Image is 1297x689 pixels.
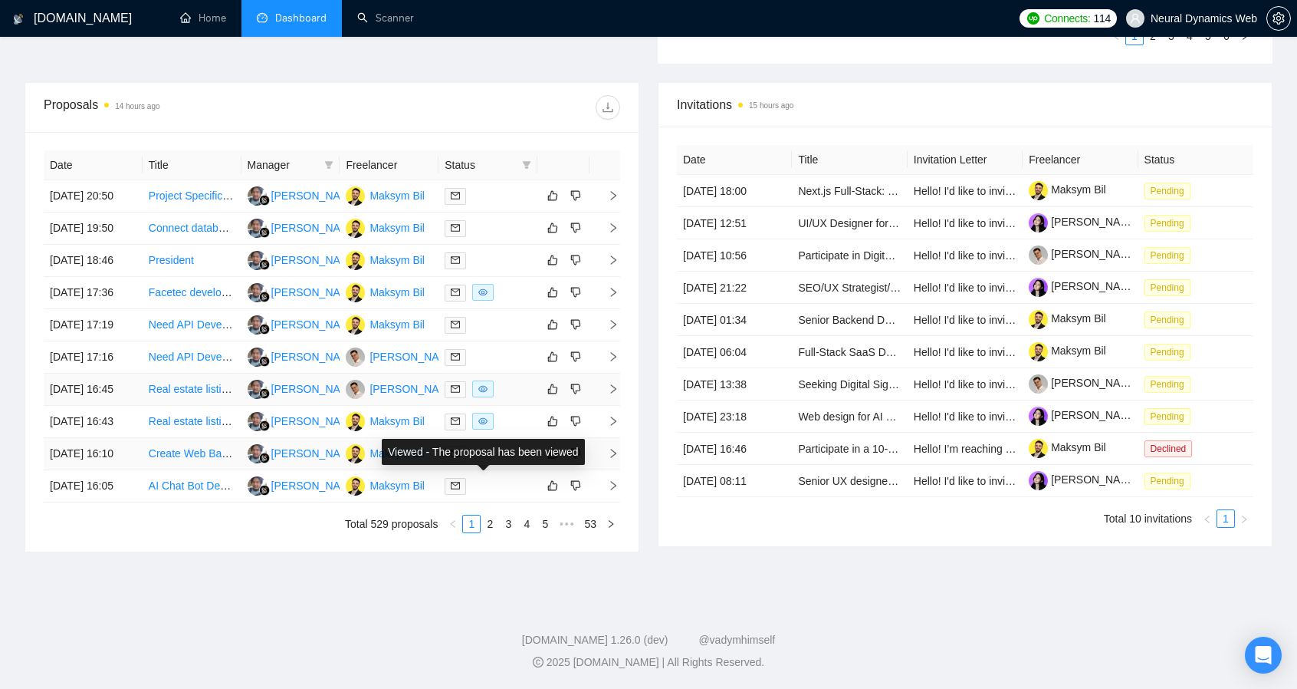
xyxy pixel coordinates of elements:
button: dislike [566,348,585,366]
td: [DATE] 17:19 [44,309,143,341]
div: Maksym Bil [369,187,425,204]
a: 2 [481,516,498,532]
td: Next.js Full-Stack: Contact Form + Booking (GTM), Attribution & A/ [792,175,907,207]
li: Next 5 Pages [554,515,579,533]
a: 4 [518,516,535,532]
span: right [596,287,619,298]
img: MB [346,186,365,206]
img: c19ECbZgOl08A6Ui5sQb-9FM_-v5GJQdUTenEpNnPKQgIbDlBrRvUrs7NG372aDIOc [1029,374,1048,394]
div: Maksym Bil [369,316,425,333]
th: Status [1138,145,1253,175]
li: 3 [499,515,517,533]
a: Next.js Full-Stack: Contact Form + Booking (GTM), Attribution & A/ [798,185,1114,197]
div: Maksym Bil [369,445,425,462]
img: gigradar-bm.png [259,485,270,496]
a: Pending [1144,474,1197,486]
div: [PERSON_NAME] [271,187,360,204]
a: Web design for AI application [798,410,937,423]
td: [DATE] 21:22 [677,272,792,304]
div: [PERSON_NAME] [271,348,360,365]
th: Date [44,150,143,180]
img: c1wrproCOH-ByKW70fP-dyR8k5-J0NLHasQJFCvSRfoHOic3UMG-pD6EuZQq3S0jyz [1029,471,1048,490]
a: Participate in a 10-15 Minute Survey on Workforce Insights [798,443,1078,455]
span: right [606,519,616,529]
button: dislike [566,283,585,302]
img: gigradar-bm.png [259,227,270,238]
a: AS[PERSON_NAME] [248,189,360,201]
span: dislike [570,222,581,234]
td: [DATE] 16:43 [44,406,143,438]
span: dislike [570,351,581,363]
a: Connect database with corresponding images [149,222,366,234]
td: [DATE] 13:38 [677,368,792,401]
span: right [1240,515,1249,524]
img: gigradar-bm.png [259,420,270,431]
img: gigradar-bm.png [259,324,270,335]
img: MK [346,380,365,399]
th: Title [143,150,241,180]
td: SEO/UX Strategist/Designer Needed for Multiple Services Company [792,272,907,304]
button: dislike [566,315,585,334]
span: like [547,190,558,202]
td: Create Web Based Software to manage property vacancies [143,438,241,470]
img: c1AlYDFYbuxMHegs0NCa8Xv8HliH1CzkfE6kDB-pnfyy_5Yrd6IxOiw9sHaUmVfAsS [1029,310,1048,329]
img: c1wrproCOH-ByKW70fP-dyR8k5-J0NLHasQJFCvSRfoHOic3UMG-pD6EuZQq3S0jyz [1029,213,1048,232]
a: Pending [1144,313,1197,325]
li: 1 [1217,509,1235,528]
div: Maksym Bil [369,219,425,236]
a: AS[PERSON_NAME] [248,414,360,427]
a: MBMaksym Bil [346,479,425,491]
td: Seeking Digital Signage Decision-Makers at Mid-to-Large Enterprises – Paid Survey [792,368,907,401]
a: Maksym Bil [1029,183,1106,196]
a: [PERSON_NAME] [1029,409,1139,421]
a: Project Specification: Call Routing & Ping-Post System Development (SignalWire) [149,190,537,202]
li: 4 [517,515,536,533]
div: [PERSON_NAME] [369,348,458,365]
td: Need API Developer to mimic Medicare.gov's medication builder [143,309,241,341]
a: MBMaksym Bil [346,221,425,233]
span: right [596,223,619,233]
img: c19ECbZgOl08A6Ui5sQb-9FM_-v5GJQdUTenEpNnPKQgIbDlBrRvUrs7NG372aDIOc [1029,246,1048,265]
img: AS [248,476,267,496]
a: Create Web Based Software to manage property vacancies [149,447,432,460]
span: dislike [570,318,581,331]
th: Title [792,145,907,175]
a: Declined [1144,442,1199,454]
a: @vadymhimself [698,634,775,646]
span: Dashboard [275,12,327,25]
span: eye [478,384,488,394]
li: 5 [536,515,554,533]
span: dashboard [257,12,268,23]
a: MK[PERSON_NAME] [346,350,458,362]
td: [DATE] 18:00 [677,175,792,207]
span: Pending [1144,312,1190,328]
img: gigradar-bm.png [259,356,270,367]
button: dislike [566,219,585,237]
span: right [596,480,619,491]
span: right [596,416,619,427]
span: Invitations [677,95,1253,114]
button: setting [1266,6,1291,31]
a: [DOMAIN_NAME] 1.26.0 (dev) [522,634,668,646]
button: like [543,412,562,430]
div: [PERSON_NAME] [271,316,360,333]
a: Pending [1144,281,1197,293]
span: dislike [570,254,581,266]
span: right [596,351,619,362]
a: Facetec developer [149,286,237,298]
img: upwork-logo.png [1027,12,1039,25]
a: 3 [500,516,517,532]
a: President [149,254,194,266]
div: [PERSON_NAME] [271,252,360,269]
a: UI/UX Designer for Social Media Mobile Application [798,217,1042,229]
button: like [543,219,562,237]
a: AS[PERSON_NAME] [248,253,360,265]
td: AI Chat Bot Development for Appointment Booking [143,470,241,503]
a: [PERSON_NAME] [1029,216,1139,228]
a: 5 [537,516,553,532]
a: Senior UX designer (Long Term) [798,475,952,487]
span: Pending [1144,344,1190,361]
button: dislike [566,412,585,430]
span: like [547,480,558,492]
a: Seeking Digital Signage Decision-Makers at Mid-to-Large Enterprises – Paid Survey [798,378,1197,391]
